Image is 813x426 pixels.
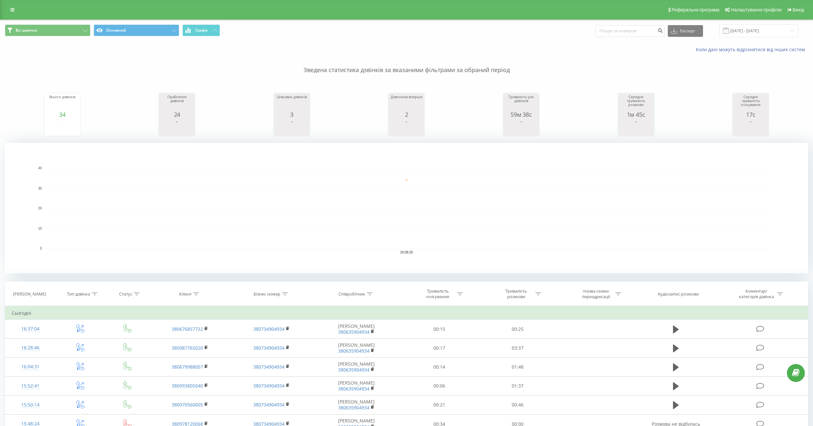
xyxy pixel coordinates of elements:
div: Тривалість очікування [420,288,455,299]
svg: A chart. [5,143,808,273]
a: 380679988007 [172,364,203,370]
div: 17с [734,111,767,118]
td: 01:48 [478,358,557,376]
td: 00:17 [400,339,478,358]
div: Коментар/категорія дзвінка [737,288,775,299]
a: 380734904934 [253,383,285,389]
div: 16:04:31 [12,360,49,373]
div: Всього дзвінків [46,95,79,111]
a: 380734904934 [253,326,285,332]
a: 380635904934 [338,367,369,373]
div: 59м 38с [505,111,538,118]
div: Співробітник [338,291,365,297]
div: 15:52:41 [12,380,49,392]
td: 00:25 [478,320,557,339]
td: 01:37 [478,376,557,395]
div: Прийнятих дзвінків [161,95,193,111]
div: Цільових дзвінків [275,95,308,111]
div: 16:28:46 [12,342,49,354]
td: [PERSON_NAME] [312,339,400,358]
text: 30 [38,187,42,190]
div: Назва схеми переадресації [579,288,614,299]
div: Статус [119,291,132,297]
button: Основний [94,24,179,36]
svg: A chart. [275,118,308,137]
div: Середня тривалість очікування [734,95,767,111]
div: 2 [390,111,423,118]
td: 00:21 [400,395,478,414]
svg: A chart. [161,118,193,137]
div: Тип дзвінка [67,291,90,297]
a: 380993805040 [172,383,203,389]
button: Експорт [668,25,703,37]
p: Зведена статистика дзвінків за вказаними фільтрами за обраний період [5,53,808,74]
a: 380987765020 [172,345,203,351]
button: Всі дзвінки [5,24,90,36]
div: 24 [161,111,193,118]
span: Графік [195,28,208,33]
div: 16:37:04 [12,323,49,335]
svg: A chart. [390,118,423,137]
svg: A chart. [734,118,767,137]
text: 20 [38,206,42,210]
a: 380635904934 [338,329,369,335]
div: 1м 45с [620,111,652,118]
text: 40 [38,166,42,170]
a: 380970560005 [172,402,203,408]
div: [PERSON_NAME] [13,291,46,297]
text: 19.09.25 [400,251,413,254]
span: Налаштування профілю [731,7,782,12]
div: Середня тривалість розмови [620,95,652,111]
a: 380635904934 [338,348,369,354]
a: 380635904934 [338,386,369,392]
div: Дзвонили вперше [390,95,423,111]
div: Клієнт [179,291,192,297]
div: Бізнес номер [254,291,280,297]
td: 00:15 [400,320,478,339]
div: Тривалість усіх дзвінків [505,95,538,111]
a: Коли дані можуть відрізнятися вiд інших систем [696,46,808,53]
td: [PERSON_NAME] [312,376,400,395]
text: 10 [38,227,42,230]
td: [PERSON_NAME] [312,358,400,376]
input: Пошук за номером [595,25,664,37]
button: Графік [182,24,220,36]
td: [PERSON_NAME] [312,320,400,339]
td: Сьогодні [5,307,808,320]
span: Вихід [793,7,804,12]
div: 34 [46,111,79,118]
td: 03:37 [478,339,557,358]
div: 15:50:14 [12,399,49,411]
td: 00:46 [478,395,557,414]
a: 380635904934 [338,404,369,411]
a: 380734904934 [253,345,285,351]
svg: A chart. [620,118,652,137]
div: 3 [275,111,308,118]
td: 00:06 [400,376,478,395]
td: [PERSON_NAME] [312,395,400,414]
td: 00:14 [400,358,478,376]
svg: A chart. [505,118,538,137]
svg: A chart. [46,118,79,137]
a: 380734904934 [253,364,285,370]
div: Тривалість розмови [499,288,534,299]
a: 380734904934 [253,402,285,408]
span: Реферальна програма [672,7,720,12]
a: 380676857732 [172,326,203,332]
span: Всі дзвінки [16,28,37,33]
div: Аудіозапис розмови [658,291,699,297]
text: 0 [40,247,42,250]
